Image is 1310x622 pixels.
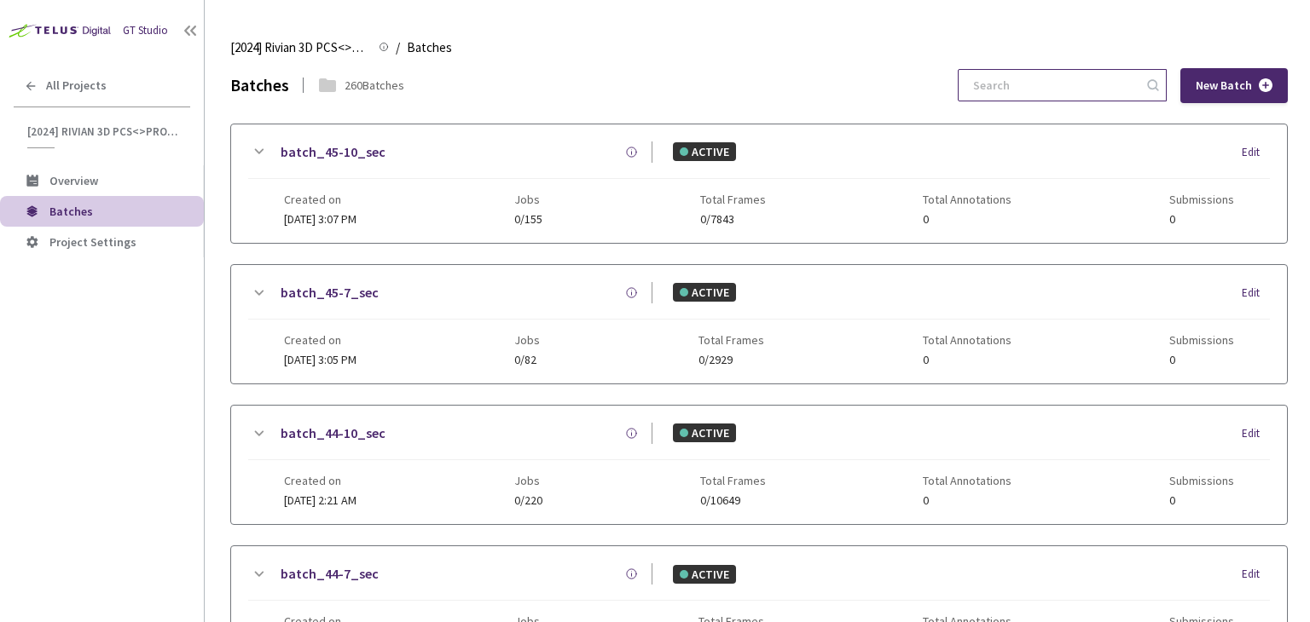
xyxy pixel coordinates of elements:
span: [DATE] 3:07 PM [284,211,356,227]
div: Edit [1242,425,1270,442]
span: Total Annotations [923,474,1011,487]
span: Total Frames [700,193,766,206]
div: Batches [230,72,289,98]
span: 0 [923,213,1011,226]
div: Edit [1242,285,1270,302]
span: Created on [284,333,356,347]
div: Edit [1242,144,1270,161]
a: batch_45-7_sec [281,282,379,303]
span: Total Annotations [923,193,1011,206]
span: [DATE] 2:21 AM [284,492,356,508]
span: 0 [923,494,1011,507]
a: batch_45-10_sec [281,141,385,163]
span: Total Annotations [923,333,1011,347]
div: ACTIVE [673,283,736,302]
span: 0/82 [514,354,540,366]
span: Jobs [514,193,542,206]
span: [DATE] 3:05 PM [284,352,356,367]
span: 0 [1169,494,1234,507]
input: Search [963,70,1145,101]
span: Submissions [1169,333,1234,347]
div: ACTIVE [673,142,736,161]
span: Total Frames [700,474,766,487]
span: 0/7843 [700,213,766,226]
span: 0/10649 [700,494,766,507]
span: Project Settings [49,234,136,250]
span: Created on [284,193,356,206]
span: Overview [49,173,98,188]
span: Batches [49,204,93,219]
span: Created on [284,474,356,487]
span: [2024] Rivian 3D PCS<>Production [27,124,180,139]
span: 0/2929 [698,354,764,366]
span: Total Frames [698,333,764,347]
span: 0 [923,354,1011,366]
span: All Projects [46,78,107,93]
li: / [396,37,400,58]
div: ACTIVE [673,565,736,584]
span: [2024] Rivian 3D PCS<>Production [230,37,368,58]
div: batch_45-7_secACTIVEEditCreated on[DATE] 3:05 PMJobs0/82Total Frames0/2929Total Annotations0Submi... [231,265,1287,383]
span: Batches [407,37,452,58]
span: 0 [1169,354,1234,366]
div: GT Studio [123,22,168,39]
span: 0/220 [514,494,542,507]
span: 0 [1169,213,1234,226]
div: Edit [1242,566,1270,583]
div: ACTIVE [673,423,736,442]
div: batch_45-10_secACTIVEEditCreated on[DATE] 3:07 PMJobs0/155Total Frames0/7843Total Annotations0Sub... [231,124,1287,243]
div: batch_44-10_secACTIVEEditCreated on[DATE] 2:21 AMJobs0/220Total Frames0/10649Total Annotations0Su... [231,406,1287,524]
span: Jobs [514,333,540,347]
div: 260 Batches [345,76,404,95]
span: Jobs [514,474,542,487]
span: Submissions [1169,474,1234,487]
span: Submissions [1169,193,1234,206]
span: New Batch [1196,78,1252,93]
span: 0/155 [514,213,542,226]
a: batch_44-10_sec [281,423,385,444]
a: batch_44-7_sec [281,563,379,585]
